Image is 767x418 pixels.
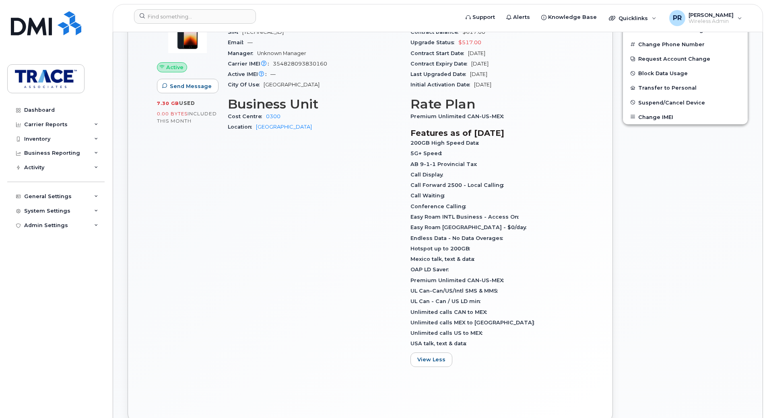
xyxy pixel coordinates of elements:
span: Mexico talk, text & data [410,256,478,262]
h3: Rate Plan [410,97,583,111]
span: Support [472,13,495,21]
button: Change Phone Number [623,37,748,51]
span: Call Forward 2500 - Local Calling [410,182,508,188]
span: Last Upgraded Date [410,71,470,77]
span: USA talk, text & data [410,340,470,346]
span: [PERSON_NAME] [689,12,734,18]
a: Support [460,9,501,25]
span: Call Display [410,172,447,178]
span: Suspend/Cancel Device [638,99,705,105]
span: Contract Start Date [410,50,468,56]
span: Call Waiting [410,193,449,199]
span: Conference Calling [410,203,470,209]
span: 200GB High Speed Data [410,140,483,146]
span: Premium Unlimited CAN-US-MEX [410,277,508,283]
a: Knowledge Base [536,9,602,25]
span: $517.00 [458,39,481,45]
span: Location [228,124,256,130]
span: City Of Use [228,82,264,88]
span: [DATE] [474,82,491,88]
span: Endless Data - No Data Overages [410,235,507,241]
span: Send Message [170,82,212,90]
span: — [270,71,276,77]
span: Enable Call Forwarding [638,27,703,33]
span: Active [166,64,184,71]
span: Email [228,39,247,45]
span: Quicklinks [619,15,648,21]
h3: Features as of [DATE] [410,128,583,138]
div: Preston Rudd [664,10,748,26]
span: [DATE] [471,61,489,67]
span: Contract Expiry Date [410,61,471,67]
span: Easy Roam INTL Business - Access On [410,214,523,220]
span: [DATE] [468,50,485,56]
span: Premium Unlimited CAN-US-MEX [410,113,508,119]
span: Active IMEI [228,71,270,77]
span: UL Can - Can / US LD min [410,298,485,304]
span: PR [673,13,682,23]
span: Easy Roam [GEOGRAPHIC_DATA] - $0/day [410,224,530,230]
button: Block Data Usage [623,66,748,80]
span: Wireless Admin [689,18,734,25]
span: Hotspot up to 200GB [410,246,474,252]
span: Unlimited calls US to MEX [410,330,487,336]
span: [GEOGRAPHIC_DATA] [264,82,320,88]
button: Transfer to Personal [623,80,748,95]
span: Manager [228,50,257,56]
span: included this month [157,111,217,124]
span: Initial Activation Date [410,82,474,88]
span: Upgrade Status [410,39,458,45]
span: OAP LD Saver [410,266,453,273]
button: Suspend/Cancel Device [623,95,748,110]
a: [GEOGRAPHIC_DATA] [256,124,312,130]
span: View Less [417,356,445,363]
span: AB 9-1-1 Provincial Tax [410,161,481,167]
a: Alerts [501,9,536,25]
span: [DATE] [470,71,487,77]
span: UL Can-Can/US/Intl SMS & MMS [410,288,502,294]
button: Request Account Change [623,51,748,66]
button: Send Message [157,79,219,93]
div: Quicklinks [603,10,662,26]
a: 0300 [266,113,280,119]
span: Unlimited calls CAN to MEX [410,309,491,315]
span: Cost Centre [228,113,266,119]
span: 354828093830160 [273,61,327,67]
button: View Less [410,352,452,367]
button: Change IMEI [623,110,748,124]
span: Knowledge Base [548,13,597,21]
span: 5G+ Speed [410,150,446,156]
h3: Business Unit [228,97,401,111]
span: Unknown Manager [257,50,306,56]
span: Carrier IMEI [228,61,273,67]
span: — [247,39,253,45]
span: Unlimited calls MEX to [GEOGRAPHIC_DATA] [410,320,538,326]
input: Find something... [134,9,256,24]
span: used [179,100,195,106]
span: 7.30 GB [157,100,179,106]
span: Alerts [513,13,530,21]
span: 0.00 Bytes [157,111,188,117]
